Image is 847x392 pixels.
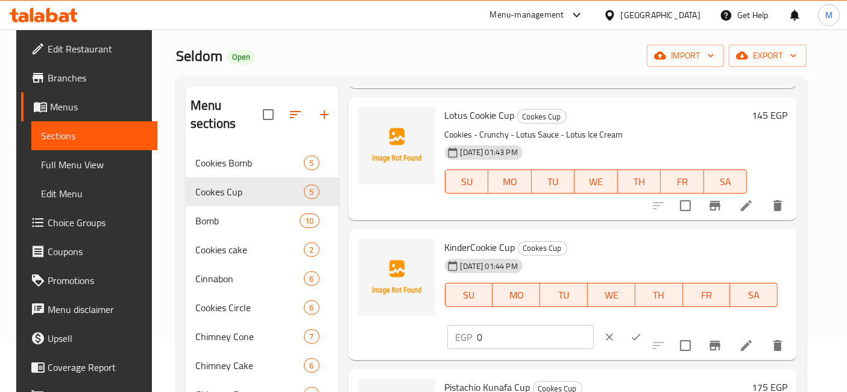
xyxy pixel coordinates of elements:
div: items [304,358,319,373]
span: Branches [48,71,148,85]
button: TU [532,169,575,194]
span: Upsell [48,331,148,346]
span: [DATE] 01:44 PM [456,261,523,272]
span: Lotus Cookie Cup [445,106,515,124]
span: 6 [304,360,318,371]
span: FR [688,286,726,304]
img: KinderCookie Cup [358,239,435,316]
span: 10 [300,215,318,227]
p: EGP [456,330,473,344]
a: Menu disclaimer [21,295,158,324]
button: SA [704,169,748,194]
div: Cookies Bomb [195,156,304,170]
span: [DATE] 01:43 PM [456,147,523,158]
button: SU [445,283,493,307]
a: Edit Restaurant [21,34,158,63]
span: Chimney Cake [195,358,304,373]
div: items [304,185,319,199]
span: Cookes Cup [518,110,566,124]
span: SU [450,286,488,304]
div: Cinnabon6 [186,264,339,293]
span: TU [545,286,583,304]
button: delete [763,331,792,360]
div: Cookies cake [195,242,304,257]
button: Branch-specific-item [701,191,729,220]
p: Cookies - Crunchy - Lotus Sauce - Lotus Ice Cream [445,127,748,142]
div: [GEOGRAPHIC_DATA] [621,8,701,22]
span: Coverage Report [48,360,148,375]
span: Choice Groups [48,215,148,230]
span: Select to update [673,333,698,358]
span: TH [623,173,657,191]
div: items [304,300,319,315]
span: SA [735,286,773,304]
a: Sections [31,121,158,150]
a: Edit Menu [31,179,158,208]
button: SU [445,169,488,194]
span: KinderCookie Cup [445,238,515,256]
span: Cinnabon [195,271,304,286]
div: Open [227,50,255,65]
span: 2 [304,244,318,256]
div: Chimney Cone7 [186,322,339,351]
div: items [304,329,319,344]
span: Menus [50,100,148,114]
span: Cookes Cup [195,185,304,199]
span: WE [579,173,613,191]
span: Bomb [195,213,300,228]
span: Chimney Cone [195,329,304,344]
button: delete [763,191,792,220]
a: Edit menu item [739,338,754,353]
button: TH [618,169,661,194]
button: WE [588,283,635,307]
button: import [647,45,724,67]
div: Cookes Cup5 [186,177,339,206]
button: clear [596,324,623,350]
span: Open [227,52,255,62]
span: MO [497,286,535,304]
span: Promotions [48,273,148,288]
div: items [304,242,319,257]
button: ok [623,324,649,350]
span: TH [640,286,678,304]
button: FR [683,283,731,307]
span: M [825,8,833,22]
a: Choice Groups [21,208,158,237]
button: TH [635,283,683,307]
div: Menu-management [490,8,564,22]
h2: Menu sections [190,96,263,133]
div: Cookes Cup [518,241,567,256]
span: FR [666,173,699,191]
span: import [657,48,714,63]
span: Sort sections [281,100,310,129]
span: Sections [41,128,148,143]
a: Branches [21,63,158,92]
button: export [729,45,807,67]
a: Coupons [21,237,158,266]
a: Upsell [21,324,158,353]
button: Branch-specific-item [701,331,729,360]
span: Coupons [48,244,148,259]
span: 5 [304,157,318,169]
div: items [304,156,319,170]
span: export [738,48,797,63]
span: Cookes Cup [518,241,567,255]
button: TU [540,283,588,307]
span: 7 [304,331,318,343]
a: Promotions [21,266,158,295]
button: WE [575,169,618,194]
img: Lotus Cookie Cup [358,107,435,184]
div: Cookes Cup [517,109,567,124]
button: SA [730,283,778,307]
span: Menu disclaimer [48,302,148,317]
span: Select to update [673,193,698,218]
div: Chimney Cake6 [186,351,339,380]
button: FR [661,169,704,194]
span: Cookies Circle [195,300,304,315]
a: Full Menu View [31,150,158,179]
span: Seldom [176,42,222,69]
button: MO [488,169,532,194]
